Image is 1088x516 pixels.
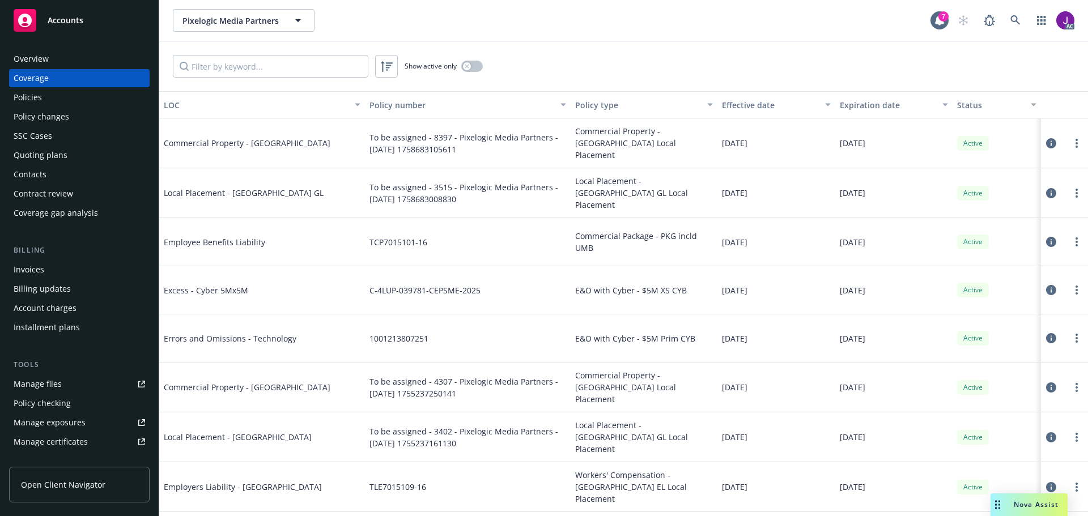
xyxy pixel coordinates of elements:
[369,181,566,205] span: To be assigned - 3515 - Pixelogic Media Partners - [DATE] 1758683008830
[1070,186,1083,200] a: more
[369,425,566,449] span: To be assigned - 3402 - Pixelogic Media Partners - [DATE] 1755237161130
[365,91,571,118] button: Policy number
[962,138,984,148] span: Active
[978,9,1001,32] a: Report a Bug
[840,481,865,493] span: [DATE]
[14,69,49,87] div: Coverage
[164,99,348,111] div: LOC
[14,108,69,126] div: Policy changes
[840,187,865,199] span: [DATE]
[369,99,554,111] div: Policy number
[575,332,695,344] span: E&O with Cyber - $5M Prim CYB
[722,431,747,443] span: [DATE]
[575,175,713,211] span: Local Placement - [GEOGRAPHIC_DATA] GL Local Placement
[369,236,427,248] span: TCP7015101-16
[14,394,71,412] div: Policy checking
[840,137,865,149] span: [DATE]
[962,285,984,295] span: Active
[722,99,818,111] div: Effective date
[1070,480,1083,494] a: more
[173,55,368,78] input: Filter by keyword...
[835,91,953,118] button: Expiration date
[9,127,150,145] a: SSC Cases
[182,15,280,27] span: Pixelogic Media Partners
[9,375,150,393] a: Manage files
[164,381,334,393] span: Commercial Property - [GEOGRAPHIC_DATA]
[938,11,949,22] div: 7
[14,318,80,336] div: Installment plans
[164,137,334,149] span: Commercial Property - [GEOGRAPHIC_DATA]
[722,137,747,149] span: [DATE]
[9,433,150,451] a: Manage certificates
[164,332,334,344] span: Errors and Omissions - Technology
[1070,430,1083,444] a: more
[962,333,984,343] span: Active
[962,432,984,442] span: Active
[1070,381,1083,394] a: more
[840,236,865,248] span: [DATE]
[14,50,49,68] div: Overview
[369,284,481,296] span: C-4LUP-039781-CEPSME-2025
[9,261,150,279] a: Invoices
[1030,9,1053,32] a: Switch app
[14,204,98,222] div: Coverage gap analysis
[9,204,150,222] a: Coverage gap analysis
[9,165,150,184] a: Contacts
[159,91,365,118] button: LOC
[21,479,105,491] span: Open Client Navigator
[717,91,835,118] button: Effective date
[962,237,984,247] span: Active
[1014,500,1059,509] span: Nova Assist
[9,185,150,203] a: Contract review
[722,332,747,344] span: [DATE]
[369,131,566,155] span: To be assigned - 8397 - Pixelogic Media Partners - [DATE] 1758683105611
[1070,137,1083,150] a: more
[14,452,71,470] div: Manage claims
[9,299,150,317] a: Account charges
[14,413,86,432] div: Manage exposures
[722,381,747,393] span: [DATE]
[1070,283,1083,297] a: more
[840,332,865,344] span: [DATE]
[575,125,713,161] span: Commercial Property - [GEOGRAPHIC_DATA] Local Placement
[840,284,865,296] span: [DATE]
[575,284,687,296] span: E&O with Cyber - $5M XS CYB
[722,187,747,199] span: [DATE]
[164,481,334,493] span: Employers Liability - [GEOGRAPHIC_DATA]
[953,91,1041,118] button: Status
[991,493,1068,516] button: Nova Assist
[9,50,150,68] a: Overview
[9,5,150,36] a: Accounts
[1070,235,1083,249] a: more
[575,369,713,405] span: Commercial Property - [GEOGRAPHIC_DATA] Local Placement
[952,9,975,32] a: Start snowing
[164,236,334,248] span: Employee Benefits Liability
[9,280,150,298] a: Billing updates
[840,99,936,111] div: Expiration date
[14,88,42,106] div: Policies
[9,359,150,370] div: Tools
[9,146,150,164] a: Quoting plans
[14,299,76,317] div: Account charges
[9,413,150,432] a: Manage exposures
[14,375,62,393] div: Manage files
[575,230,713,254] span: Commercial Package - PKG incld UMB
[571,91,717,118] button: Policy type
[164,431,334,443] span: Local Placement - [GEOGRAPHIC_DATA]
[14,146,67,164] div: Quoting plans
[722,481,747,493] span: [DATE]
[14,165,46,184] div: Contacts
[14,185,73,203] div: Contract review
[14,433,88,451] div: Manage certificates
[14,261,44,279] div: Invoices
[575,99,700,111] div: Policy type
[14,280,71,298] div: Billing updates
[9,108,150,126] a: Policy changes
[840,381,865,393] span: [DATE]
[840,431,865,443] span: [DATE]
[991,493,1005,516] div: Drag to move
[957,99,1024,111] div: Status
[173,9,314,32] button: Pixelogic Media Partners
[962,188,984,198] span: Active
